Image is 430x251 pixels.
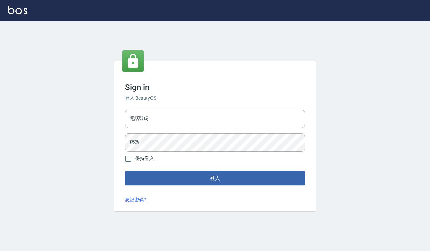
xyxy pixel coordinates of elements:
[8,6,27,14] img: Logo
[135,155,154,162] span: 保持登入
[125,83,305,92] h3: Sign in
[125,171,305,185] button: 登入
[125,196,146,203] a: 忘記密碼?
[125,95,305,102] h6: 登入 BeautyOS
